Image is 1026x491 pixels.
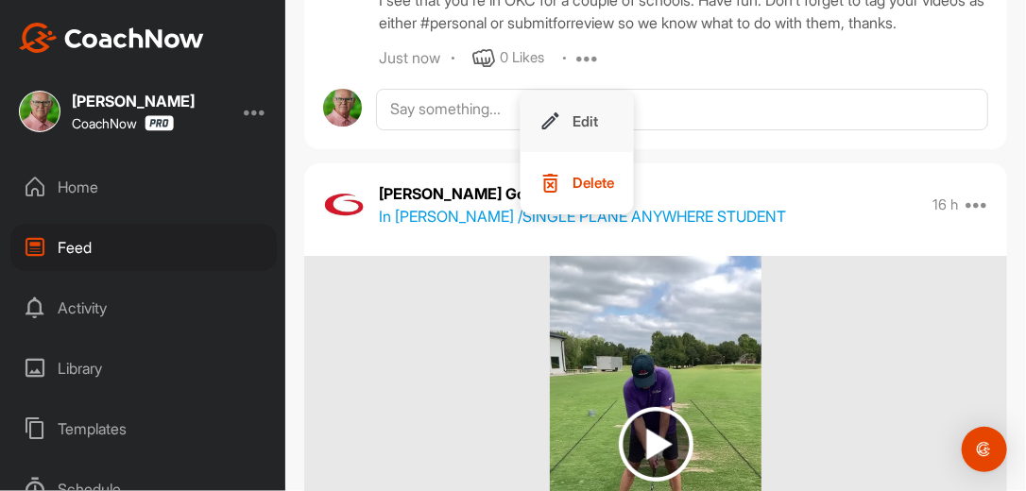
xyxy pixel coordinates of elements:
img: Delete [539,172,562,195]
div: Templates [10,405,277,452]
div: Library [10,345,277,392]
button: Delete [520,152,634,214]
img: avatar [323,184,365,226]
p: Edit [573,111,598,131]
img: play [619,407,693,482]
img: CoachNow Pro [145,115,174,131]
img: CoachNow [19,23,204,53]
div: Feed [10,224,277,271]
div: [PERSON_NAME] [72,93,195,109]
p: Delete [573,173,614,193]
div: Open Intercom Messenger [962,427,1007,472]
img: avatar [323,89,362,127]
button: Edit [520,91,634,153]
div: CoachNow [72,115,174,131]
p: 16 h [933,195,959,214]
img: Edit [539,110,562,132]
p: [PERSON_NAME] Golf [379,182,786,205]
div: Activity [10,284,277,331]
div: Just now [379,49,440,68]
p: In [PERSON_NAME] / SINGLE PLANE ANYWHERE STUDENT [379,205,786,228]
div: 0 Likes [500,47,544,69]
div: Home [10,163,277,211]
img: square_6ab801a82ed2aee2fbfac5bb68403784.jpg [19,91,60,132]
